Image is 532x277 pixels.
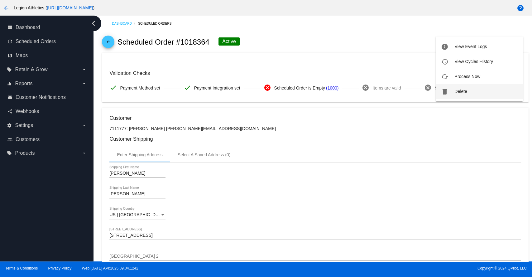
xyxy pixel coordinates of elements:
span: Process Now [454,74,480,79]
mat-icon: info [441,43,448,51]
span: View Event Logs [454,44,487,49]
span: View Cycles History [454,59,493,64]
mat-icon: delete [441,88,448,95]
mat-icon: cached [441,73,448,80]
span: Delete [454,89,467,94]
mat-icon: history [441,58,448,66]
